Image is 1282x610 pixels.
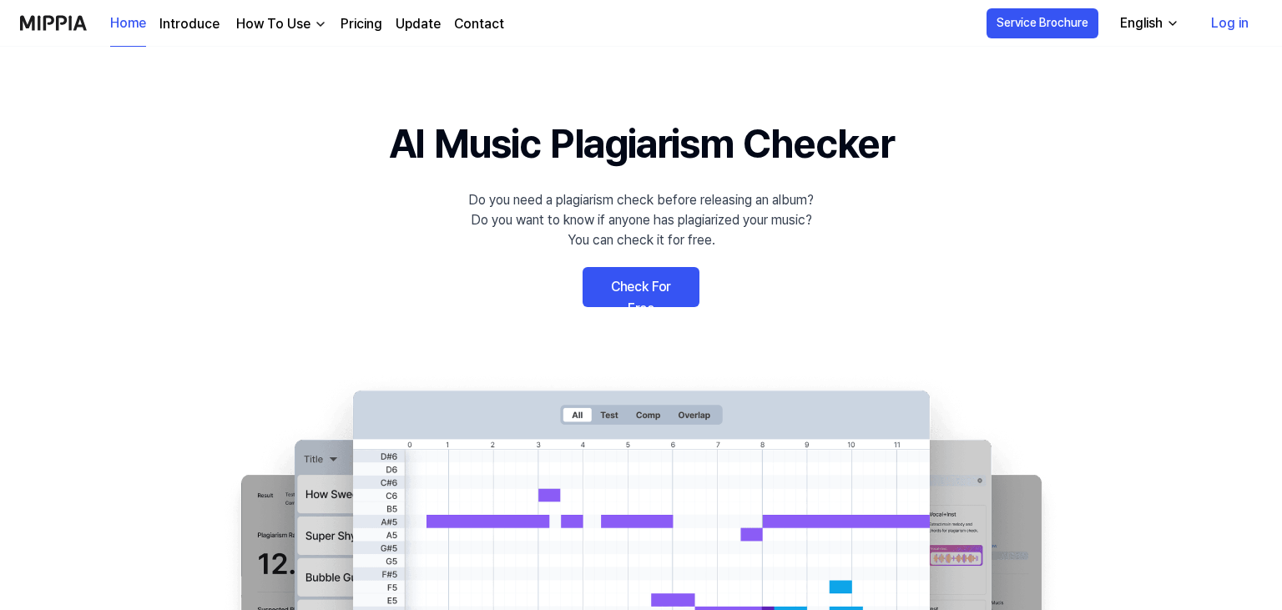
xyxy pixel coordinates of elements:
a: Update [396,14,441,34]
h1: AI Music Plagiarism Checker [389,113,894,174]
a: Introduce [159,14,220,34]
button: How To Use [233,14,327,34]
button: Service Brochure [987,8,1098,38]
div: How To Use [233,14,314,34]
a: Pricing [341,14,382,34]
a: Home [110,1,146,47]
a: Check For Free [583,267,699,307]
img: down [314,18,327,31]
button: English [1107,7,1189,40]
a: Contact [454,14,504,34]
div: English [1117,13,1166,33]
div: Do you need a plagiarism check before releasing an album? Do you want to know if anyone has plagi... [468,190,814,250]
